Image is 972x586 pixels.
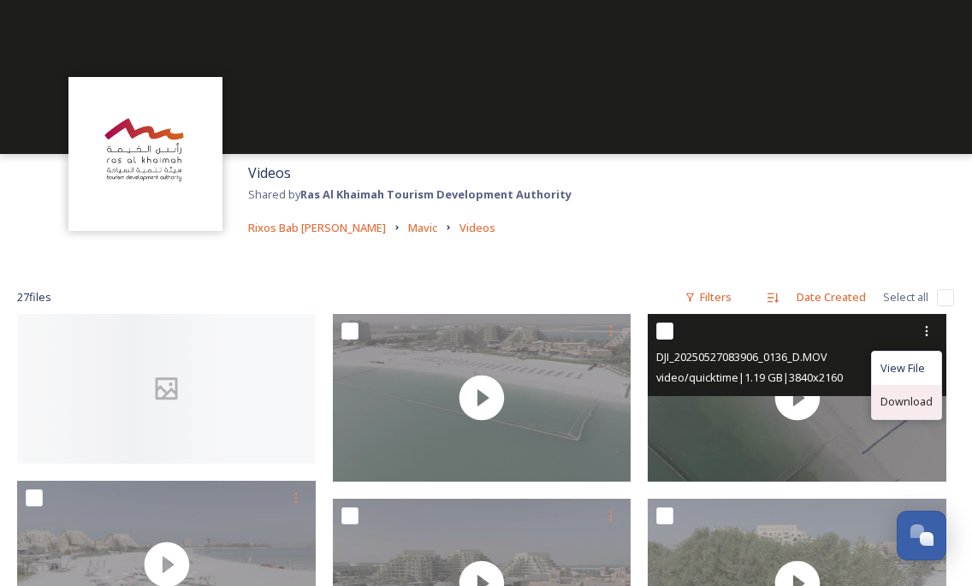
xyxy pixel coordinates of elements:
span: View File [880,360,925,376]
strong: Ras Al Khaimah Tourism Development Authority [300,186,572,202]
span: Download [880,394,933,410]
div: Date Created [788,281,874,314]
div: Filters [676,281,740,314]
img: thumbnail [648,314,946,482]
button: Open Chat [897,511,946,560]
a: Rixos Bab [PERSON_NAME] [248,217,386,238]
a: Videos [459,217,495,238]
span: Videos [248,163,291,182]
span: 27 file s [17,289,51,305]
span: Mavic [408,220,437,235]
img: thumbnail [333,314,631,482]
span: video/quicktime | 1.19 GB | 3840 x 2160 [656,370,843,385]
span: DJI_20250527083906_0136_D.MOV [656,349,827,364]
img: Logo_RAKTDA_RGB-01.png [77,86,214,222]
span: Select all [883,289,928,305]
a: Mavic [408,217,437,238]
span: Videos [459,220,495,235]
span: Rixos Bab [PERSON_NAME] [248,220,386,235]
span: Shared by [248,186,572,202]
